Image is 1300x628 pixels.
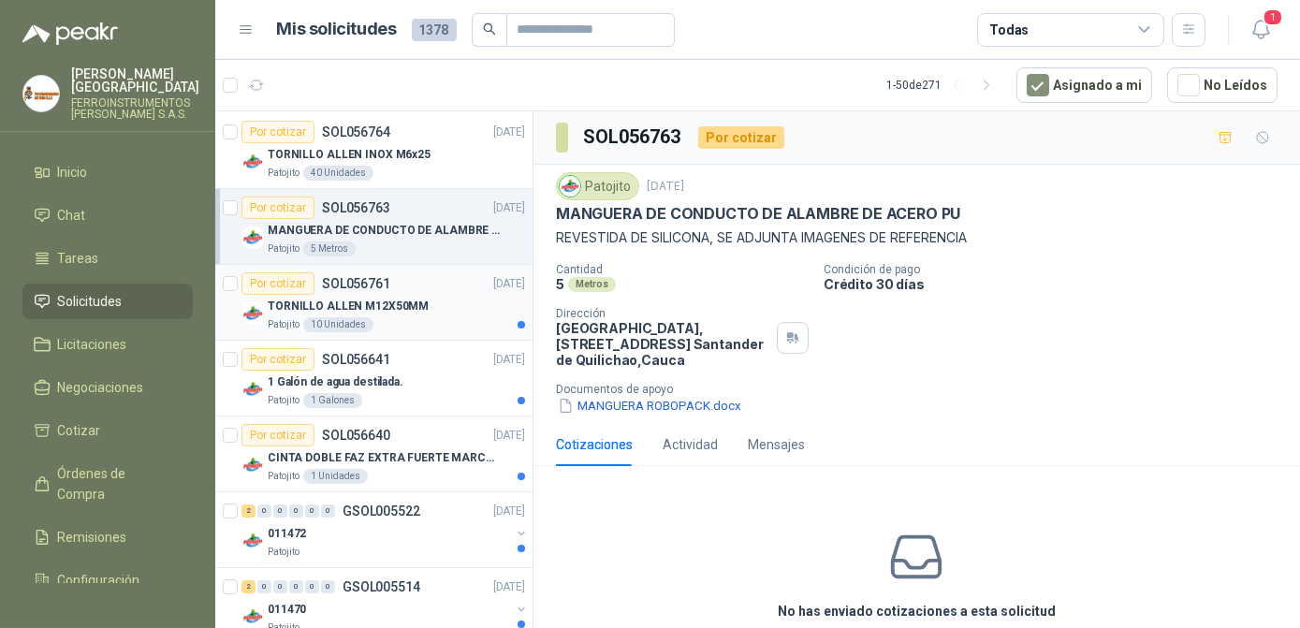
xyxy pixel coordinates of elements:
p: GSOL005514 [343,580,420,593]
p: Dirección [556,307,769,320]
div: Por cotizar [241,348,314,371]
a: Configuración [22,562,193,598]
p: TORNILLO ALLEN M12X50MM [268,298,429,315]
p: TORNILLO ALLEN INOX M6x25 [268,146,431,164]
p: SOL056761 [322,277,390,290]
div: 0 [257,504,271,518]
button: MANGUERA ROBOPACK.docx [556,396,743,416]
p: Documentos de apoyo [556,383,1293,396]
div: 10 Unidades [303,317,373,332]
img: Company Logo [241,151,264,173]
img: Company Logo [23,76,59,111]
p: Crédito 30 días [824,276,1293,292]
div: 1 - 50 de 271 [886,70,1001,100]
button: Asignado a mi [1016,67,1152,103]
h3: No has enviado cotizaciones a esta solicitud [778,601,1056,621]
a: Por cotizarSOL056763[DATE] Company LogoMANGUERA DE CONDUCTO DE ALAMBRE DE ACERO PUPatojito5 Metros [215,189,533,265]
h3: SOL056763 [583,123,683,152]
p: CINTA DOBLE FAZ EXTRA FUERTE MARCA:3M [268,449,501,467]
p: GSOL005522 [343,504,420,518]
span: Solicitudes [58,291,123,312]
p: Patojito [268,469,299,484]
p: Patojito [268,317,299,332]
p: FERROINSTRUMENTOS [PERSON_NAME] S.A.S. [71,97,199,120]
button: No Leídos [1167,67,1278,103]
img: Company Logo [560,176,580,197]
div: Por cotizar [241,272,314,295]
img: Company Logo [241,378,264,401]
div: 0 [273,504,287,518]
p: [PERSON_NAME] [GEOGRAPHIC_DATA] [71,67,199,94]
div: 1 Galones [303,393,362,408]
a: Por cotizarSOL056761[DATE] Company LogoTORNILLO ALLEN M12X50MMPatojito10 Unidades [215,265,533,341]
img: Company Logo [241,606,264,628]
div: 0 [273,580,287,593]
p: Cantidad [556,263,809,276]
div: Todas [989,20,1029,40]
p: Condición de pago [824,263,1293,276]
a: 2 0 0 0 0 0 GSOL005522[DATE] Company Logo011472Patojito [241,500,529,560]
span: Tareas [58,248,99,269]
div: Actividad [663,434,718,455]
div: Por cotizar [241,121,314,143]
a: Inicio [22,154,193,190]
a: Tareas [22,241,193,276]
p: Patojito [268,393,299,408]
div: 0 [305,580,319,593]
span: Configuración [58,570,140,591]
div: Mensajes [748,434,805,455]
div: 0 [321,504,335,518]
div: Por cotizar [241,424,314,446]
p: [DATE] [493,351,525,369]
a: Por cotizarSOL056764[DATE] Company LogoTORNILLO ALLEN INOX M6x25Patojito40 Unidades [215,113,533,189]
div: Por cotizar [698,126,784,149]
div: Patojito [556,172,639,200]
span: Inicio [58,162,88,183]
span: Remisiones [58,527,127,548]
p: [DATE] [493,124,525,141]
p: 1 Galón de agua destilada. [268,373,403,391]
a: Solicitudes [22,284,193,319]
div: 2 [241,504,256,518]
p: [DATE] [647,178,684,196]
span: Licitaciones [58,334,127,355]
p: SOL056641 [322,353,390,366]
p: Patojito [268,166,299,181]
p: REVESTIDA DE SILICONA, SE ADJUNTA IMAGENES DE REFERENCIA [556,227,1278,248]
img: Company Logo [241,530,264,552]
span: 1378 [412,19,457,41]
div: 40 Unidades [303,166,373,181]
p: [GEOGRAPHIC_DATA], [STREET_ADDRESS] Santander de Quilichao , Cauca [556,320,769,368]
p: [DATE] [493,427,525,445]
img: Company Logo [241,454,264,476]
span: Órdenes de Compra [58,463,175,504]
div: 2 [241,580,256,593]
div: Cotizaciones [556,434,633,455]
span: Negociaciones [58,377,144,398]
span: search [483,22,496,36]
span: 1 [1263,8,1283,26]
a: Remisiones [22,519,193,555]
p: SOL056763 [322,201,390,214]
a: Por cotizarSOL056641[DATE] Company Logo1 Galón de agua destilada.Patojito1 Galones [215,341,533,416]
p: 5 [556,276,564,292]
a: Chat [22,197,193,233]
div: 1 Unidades [303,469,368,484]
div: 0 [305,504,319,518]
a: Licitaciones [22,327,193,362]
div: 0 [321,580,335,593]
a: Órdenes de Compra [22,456,193,512]
div: Metros [568,277,616,292]
div: 0 [289,580,303,593]
h1: Mis solicitudes [277,16,397,43]
img: Company Logo [241,226,264,249]
a: Cotizar [22,413,193,448]
p: 011470 [268,601,306,619]
p: MANGUERA DE CONDUCTO DE ALAMBRE DE ACERO PU [556,204,960,224]
span: Cotizar [58,420,101,441]
div: 0 [289,504,303,518]
p: Patojito [268,545,299,560]
p: MANGUERA DE CONDUCTO DE ALAMBRE DE ACERO PU [268,222,501,240]
div: Por cotizar [241,197,314,219]
div: 0 [257,580,271,593]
